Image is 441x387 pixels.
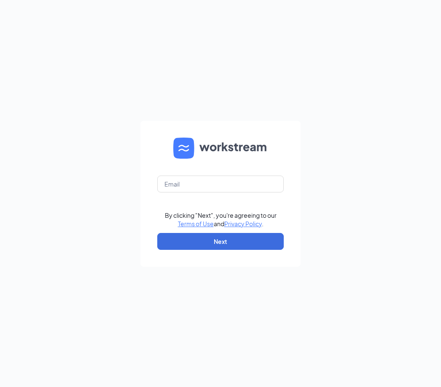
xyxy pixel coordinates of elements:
[178,220,214,227] a: Terms of Use
[224,220,262,227] a: Privacy Policy
[165,211,277,228] div: By clicking "Next", you're agreeing to our and .
[173,138,268,159] img: WS logo and Workstream text
[157,233,284,250] button: Next
[157,176,284,192] input: Email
